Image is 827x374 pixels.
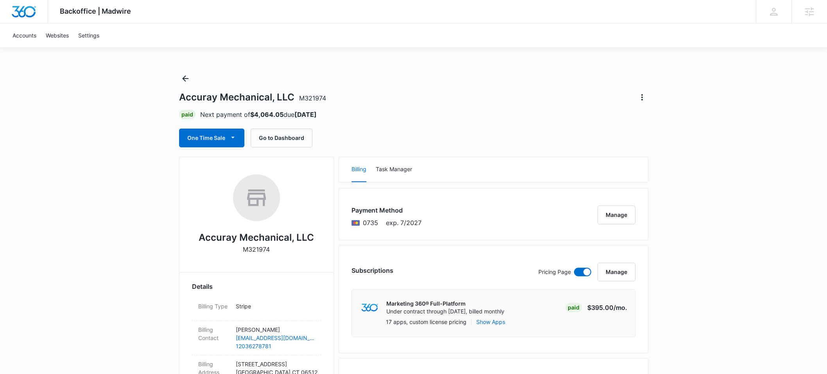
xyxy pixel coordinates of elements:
button: Manage [597,206,635,224]
div: Paid [179,110,196,119]
h2: Accuray Mechanical, LLC [199,231,314,245]
h1: Accuray Mechanical, LLC [179,91,326,103]
a: [EMAIL_ADDRESS][DOMAIN_NAME] [236,334,315,342]
a: 12036278781 [236,342,315,350]
button: One Time Sale [179,129,244,147]
button: Task Manager [376,157,412,182]
a: Settings [74,23,104,47]
strong: $4,064.05 [250,111,283,118]
p: Next payment of due [200,110,317,119]
p: $395.00 [587,303,627,312]
span: /mo. [614,304,627,311]
dt: Billing Type [198,302,230,310]
p: M321974 [243,245,270,254]
p: Pricing Page [538,268,571,276]
button: Manage [597,263,635,281]
p: [PERSON_NAME] [236,326,315,334]
span: exp. 7/2027 [386,218,422,227]
p: Under contract through [DATE], billed monthly [386,308,504,315]
h3: Payment Method [352,206,422,215]
h3: Subscriptions [352,266,393,275]
span: Backoffice | Madwire [60,7,131,15]
p: Stripe [236,302,315,310]
p: Marketing 360® Full-Platform [386,300,504,308]
button: Actions [636,91,648,104]
span: M321974 [299,94,326,102]
div: Paid [565,303,582,312]
span: Details [192,282,213,291]
dt: Billing Contact [198,326,230,342]
a: Websites [41,23,74,47]
button: Billing [352,157,366,182]
span: Mastercard ending with [363,218,378,227]
div: Billing TypeStripe [192,297,321,321]
img: marketing360Logo [361,304,378,312]
p: 17 apps, custom license pricing [386,318,466,326]
div: Billing Contact[PERSON_NAME][EMAIL_ADDRESS][DOMAIN_NAME]12036278781 [192,321,321,355]
button: Show Apps [476,318,505,326]
button: Go to Dashboard [251,129,312,147]
strong: [DATE] [294,111,317,118]
a: Accounts [8,23,41,47]
button: Back [179,72,192,85]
